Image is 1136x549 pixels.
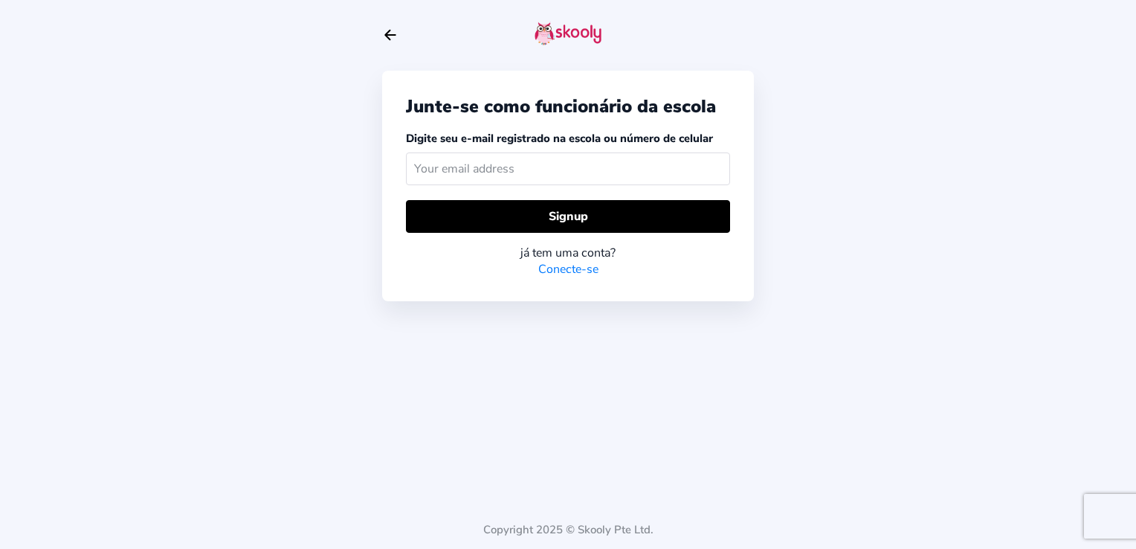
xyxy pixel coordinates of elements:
button: arrow back outline [382,27,398,43]
div: já tem uma conta? [406,245,730,261]
img: skooly-logo.png [535,22,601,45]
label: Digite seu e-mail registrado na escola ou número de celular [406,131,713,146]
a: Conecte-se [538,261,598,277]
button: Signup [406,200,730,232]
div: Junte-se como funcionário da escola [406,94,730,118]
input: Your email address [406,152,730,184]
